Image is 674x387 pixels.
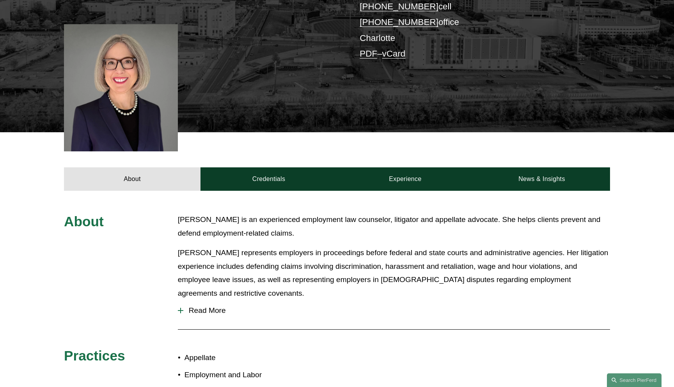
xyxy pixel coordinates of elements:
[337,167,474,191] a: Experience
[360,17,438,27] a: [PHONE_NUMBER]
[200,167,337,191] a: Credentials
[64,214,104,229] span: About
[178,213,610,240] p: [PERSON_NAME] is an experienced employment law counselor, litigator and appellate advocate. She h...
[360,2,438,11] a: [PHONE_NUMBER]
[64,348,125,363] span: Practices
[360,49,377,59] a: PDF
[178,300,610,321] button: Read More
[474,167,610,191] a: News & Insights
[178,246,610,300] p: [PERSON_NAME] represents employers in proceedings before federal and state courts and administrat...
[184,368,337,382] p: Employment and Labor
[64,167,200,191] a: About
[382,49,406,59] a: vCard
[607,373,662,387] a: Search this site
[183,306,610,315] span: Read More
[184,351,337,365] p: Appellate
